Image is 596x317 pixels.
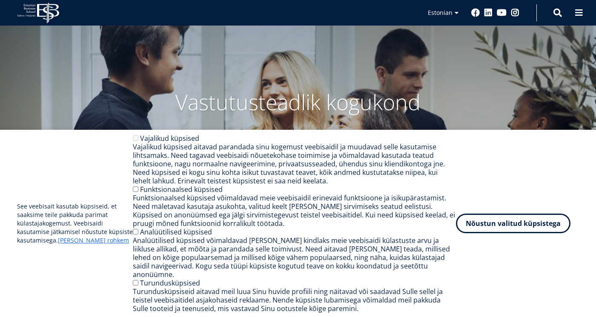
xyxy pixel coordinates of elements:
a: [PERSON_NAME] rohkem [58,236,129,245]
a: Youtube [497,9,507,17]
a: Facebook [471,9,480,17]
label: Vajalikud küpsised [140,134,199,143]
a: Instagram [511,9,519,17]
label: Turundusküpsised [140,278,200,288]
div: Turundusküpsiseid aitavad meil luua Sinu huvide profiili ning näitavad või saadavad Sulle sellel ... [133,287,456,313]
label: Funktsionaalsed küpsised [140,185,223,194]
p: See veebisait kasutab küpsiseid, et saaksime teile pakkuda parimat külastajakogemust. Veebisaidi ... [17,202,133,245]
div: Vajalikud küpsised aitavad parandada sinu kogemust veebisaidil ja muudavad selle kasutamise lihts... [133,143,456,185]
a: Linkedin [484,9,493,17]
p: Vastutusteadlik kogukond [72,89,524,115]
div: Funktsionaalsed küpsised võimaldavad meie veebisaidil erinevaid funktsioone ja isikupärastamist. ... [133,194,456,228]
label: Analüütilised küpsised [140,227,212,237]
div: Analüütilised küpsised võimaldavad [PERSON_NAME] kindlaks meie veebisaidi külastuste arvu ja liik... [133,236,456,279]
button: Nõustun valitud küpsistega [456,214,570,233]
